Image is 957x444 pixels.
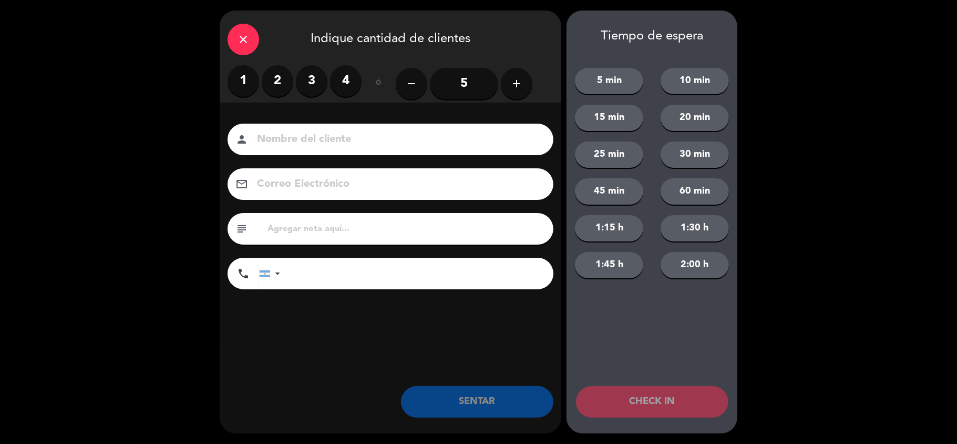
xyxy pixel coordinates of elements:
i: person [235,133,248,146]
button: 20 min [661,105,729,131]
i: phone [237,267,250,280]
label: 3 [296,65,327,97]
button: 60 min [661,178,729,205]
input: Correo Electrónico [256,175,540,194]
i: subject [235,223,248,235]
button: 45 min [575,178,643,205]
div: ó [362,65,396,102]
div: Indique cantidad de clientes [220,11,561,65]
button: 15 min [575,105,643,131]
i: remove [405,77,418,90]
button: add [501,68,532,99]
button: 1:15 h [575,215,643,241]
button: 10 min [661,68,729,94]
div: Argentina: +54 [260,258,284,289]
label: 1 [228,65,259,97]
button: 1:45 h [575,252,643,278]
button: remove [396,68,427,99]
input: Nombre del cliente [256,130,540,149]
button: 25 min [575,142,643,168]
button: 30 min [661,142,729,168]
i: add [510,77,523,90]
button: 5 min [575,68,643,94]
button: CHECK IN [576,386,728,418]
label: 4 [330,65,362,97]
button: 1:30 h [661,215,729,241]
i: email [235,178,248,190]
input: Agregar nota aquí... [266,221,546,236]
div: Tiempo de espera [567,29,737,44]
label: 2 [262,65,293,97]
button: 2:00 h [661,252,729,278]
button: SENTAR [401,386,553,418]
i: close [237,33,250,46]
